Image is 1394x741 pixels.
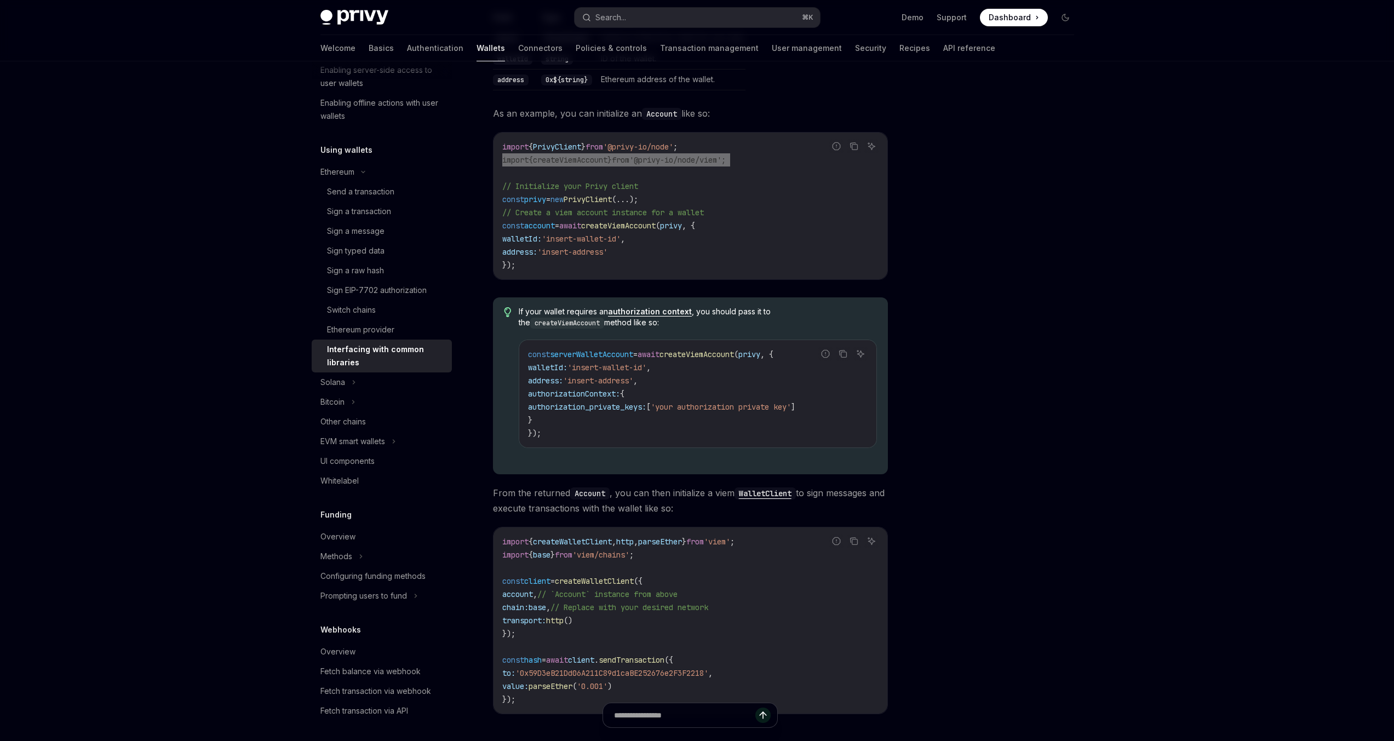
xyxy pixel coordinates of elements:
[864,534,879,548] button: Ask AI
[327,205,391,218] div: Sign a transaction
[581,221,656,231] span: createViemAccount
[1057,9,1074,26] button: Toggle dark mode
[312,412,452,432] a: Other chains
[312,451,452,471] a: UI components
[528,415,532,425] span: }
[533,142,581,152] span: PrivyClient
[320,645,355,658] div: Overview
[320,589,407,602] div: Prompting users to fund
[563,376,633,386] span: 'insert-address'
[529,681,572,691] span: parseEther
[327,225,385,238] div: Sign a message
[320,455,375,468] div: UI components
[546,655,568,665] span: await
[312,241,452,261] a: Sign typed data
[502,208,704,217] span: // Create a viem account instance for a wallet
[542,234,621,244] span: 'insert-wallet-id'
[407,35,463,61] a: Authentication
[519,306,876,329] span: If your wallet requires an , you should pass it to the method like so:
[595,11,626,24] div: Search...
[502,694,515,704] span: });
[327,343,445,369] div: Interfacing with common libraries
[902,12,923,23] a: Demo
[533,537,612,547] span: createWalletClient
[493,485,888,516] span: From the returned , you can then initialize a viem to sign messages and execute transactions with...
[312,182,452,202] a: Send a transaction
[633,349,638,359] span: =
[575,8,820,27] button: Search...⌘K
[576,35,647,61] a: Policies & controls
[528,402,646,412] span: authorization_private_keys:
[760,349,773,359] span: , {
[546,602,550,612] span: ,
[555,221,559,231] span: =
[673,142,678,152] span: ;
[546,616,564,625] span: http
[537,247,607,257] span: 'insert-address'
[524,194,546,204] span: privy
[550,349,633,359] span: serverWalletAccount
[502,155,529,165] span: import
[502,181,638,191] span: // Initialize your Privy client
[620,389,624,399] span: {
[312,300,452,320] a: Switch chains
[312,662,452,681] a: Fetch balance via webhook
[686,537,704,547] span: from
[327,244,385,257] div: Sign typed data
[369,35,394,61] a: Basics
[312,471,452,491] a: Whitelabel
[502,537,529,547] span: import
[327,264,384,277] div: Sign a raw hash
[327,284,427,297] div: Sign EIP-7702 authorization
[564,616,572,625] span: ()
[943,35,995,61] a: API reference
[320,96,445,123] div: Enabling offline actions with user wallets
[502,589,533,599] span: account
[312,701,452,721] a: Fetch transaction via API
[320,143,372,157] h5: Using wallets
[802,13,813,22] span: ⌘ K
[502,681,529,691] span: value:
[312,202,452,221] a: Sign a transaction
[836,347,850,361] button: Copy the contents from the code block
[502,142,529,152] span: import
[312,320,452,340] a: Ethereum provider
[829,139,844,153] button: Report incorrect code
[634,537,638,547] span: ,
[529,142,533,152] span: {
[550,194,564,204] span: new
[502,260,515,270] span: });
[529,550,533,560] span: {
[555,550,572,560] span: from
[608,307,692,317] a: authorization context
[855,35,886,61] a: Security
[320,435,385,448] div: EVM smart wallets
[847,534,861,548] button: Copy the contents from the code block
[327,303,376,317] div: Switch chains
[568,655,594,665] span: client
[502,576,524,586] span: const
[704,537,730,547] span: 'viem'
[570,487,610,499] code: Account
[989,12,1031,23] span: Dashboard
[596,70,745,90] td: Ethereum address of the wallet.
[533,155,607,165] span: createViemAccount
[518,35,563,61] a: Connectors
[847,139,861,153] button: Copy the contents from the code block
[829,534,844,548] button: Report incorrect code
[638,537,682,547] span: parseEther
[721,155,726,165] span: ;
[320,376,345,389] div: Solana
[738,349,760,359] span: privy
[320,550,352,563] div: Methods
[502,194,524,204] span: const
[327,323,394,336] div: Ethereum provider
[730,537,735,547] span: ;
[502,247,537,257] span: address:
[320,623,361,636] h5: Webhooks
[567,363,646,372] span: 'insert-wallet-id'
[542,655,546,665] span: =
[555,576,634,586] span: createWalletClient
[559,221,581,231] span: await
[529,537,533,547] span: {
